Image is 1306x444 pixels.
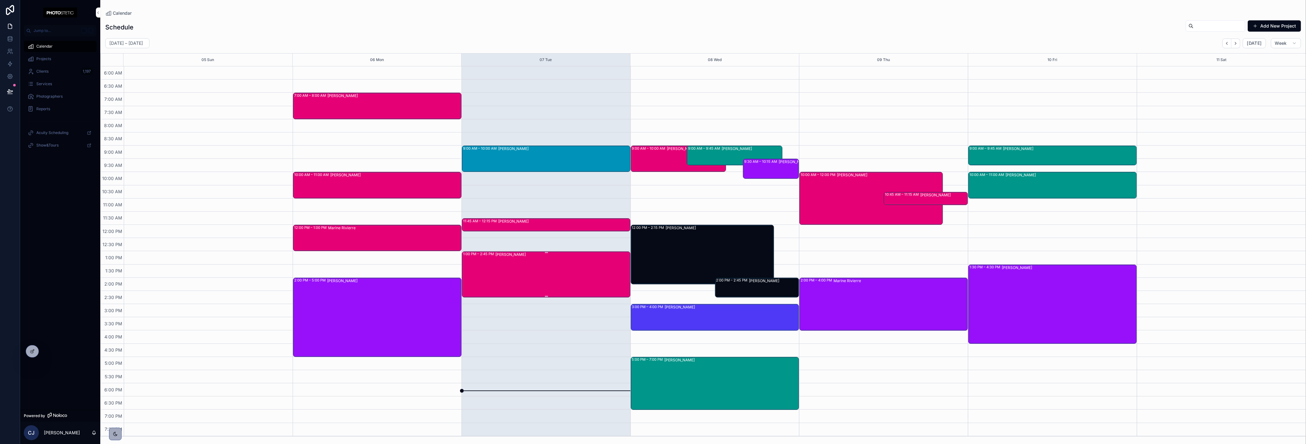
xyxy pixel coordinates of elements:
div: [PERSON_NAME] [665,305,695,310]
span: 11:00 AM [102,202,124,207]
p: [PERSON_NAME] [44,430,80,436]
div: 09 Thu [877,54,890,66]
div: [PERSON_NAME] [1006,173,1036,178]
span: Projects [36,56,51,61]
a: Show&Tours [24,140,97,151]
span: Powered by [24,413,45,418]
div: 9:00 AM – 10:00 AM[PERSON_NAME] [631,146,726,172]
span: 6:00 AM [102,70,124,75]
span: K [88,28,93,33]
span: 8:00 AM [102,123,124,128]
span: Calendar [113,10,132,16]
div: [PERSON_NAME] [330,173,361,178]
span: 3:00 PM [103,308,124,313]
div: 9:30 AM – 10:15 AM[PERSON_NAME] [743,159,799,178]
span: 9:30 AM [102,163,124,168]
a: Reports [24,103,97,115]
div: 12:00 PM – 1:00 PM [294,225,328,230]
span: Calendar [36,44,53,49]
button: Week [1271,38,1301,48]
div: [PERSON_NAME] [722,146,752,151]
div: 3:00 PM – 4:00 PM [632,304,665,309]
span: 6:00 PM [103,387,124,392]
div: 10:00 AM – 12:00 PM[PERSON_NAME] [800,172,942,225]
div: 3:00 PM – 4:00 PM[PERSON_NAME] [631,304,799,330]
span: 10:00 AM [101,176,124,181]
div: 10:45 AM – 11:15 AM [885,192,920,197]
button: 06 Mon [370,54,384,66]
span: 12:30 PM [101,242,124,247]
div: [PERSON_NAME] [666,225,696,230]
span: CJ [28,429,35,436]
div: 2:00 PM – 2:45 PM [716,278,749,283]
div: 9:00 AM – 9:45 AM[PERSON_NAME] [969,146,1136,165]
div: 9:00 AM – 10:00 AM [632,146,667,151]
span: Reports [36,106,50,111]
span: 9:00 AM [102,149,124,155]
div: [PERSON_NAME] [667,146,697,151]
div: 1:00 PM – 2:45 PM[PERSON_NAME] [462,252,630,297]
div: 10:00 AM – 11:00 AM [969,172,1006,177]
span: 12:00 PM [101,229,124,234]
span: Show&Tours [36,143,59,148]
a: Clients1,197 [24,66,97,77]
span: Photographers [36,94,63,99]
div: [PERSON_NAME] [920,193,951,198]
div: Marine Rivierre [833,278,861,283]
span: 1:00 PM [104,255,124,260]
button: [DATE] [1243,38,1266,48]
div: 11:45 AM – 12:15 PM [463,219,498,224]
div: 7:00 AM – 8:00 AM[PERSON_NAME] [293,93,461,119]
a: Powered by [20,410,100,421]
div: 2:00 PM – 4:00 PMMarine Rivierre [800,278,968,330]
div: [PERSON_NAME] [498,219,529,224]
span: Clients [36,69,49,74]
div: 9:00 AM – 9:45 AM [969,146,1003,151]
div: 9:00 AM – 10:00 AM [463,146,498,151]
div: 9:00 AM – 9:45 AM [688,146,722,151]
span: 2:00 PM [103,281,124,287]
a: Acuity Scheduling [24,127,97,138]
h1: Schedule [105,23,133,32]
span: 4:30 PM [103,347,124,353]
a: Calendar [24,41,97,52]
button: Add New Project [1248,20,1301,32]
a: Calendar [105,10,132,16]
button: 07 Tue [540,54,552,66]
div: 2:00 PM – 5:00 PM[PERSON_NAME] [293,278,461,357]
span: Services [36,81,52,86]
a: Projects [24,53,97,65]
button: Jump to...K [24,25,97,36]
div: [PERSON_NAME] [327,278,358,283]
span: 5:30 PM [103,374,124,379]
span: Acuity Scheduling [36,130,68,135]
span: 7:30 AM [103,110,124,115]
a: Services [24,78,97,90]
span: 11:30 AM [102,215,124,220]
img: App logo [43,8,77,18]
div: [PERSON_NAME] [749,278,780,283]
div: [PERSON_NAME] [498,146,529,151]
div: 1:30 PM – 4:30 PM [969,265,1002,270]
span: 2:30 PM [103,295,124,300]
button: 05 Sun [202,54,214,66]
div: [PERSON_NAME] [327,93,358,98]
span: Week [1275,40,1287,46]
div: 11:45 AM – 12:15 PM[PERSON_NAME] [462,219,630,231]
div: 10:45 AM – 11:15 AM[PERSON_NAME] [884,192,968,205]
div: 1:00 PM – 2:45 PM [463,251,495,256]
span: 7:00 PM [103,413,124,419]
div: 10:00 AM – 11:00 AM[PERSON_NAME] [969,172,1136,198]
div: 08 Wed [708,54,722,66]
button: Next [1231,39,1240,48]
span: Jump to... [34,28,78,33]
span: 10:30 AM [101,189,124,194]
div: [PERSON_NAME] [1003,146,1033,151]
button: 10 Fri [1047,54,1057,66]
div: 7:00 AM – 8:00 AM [294,93,327,98]
h2: [DATE] – [DATE] [109,40,143,46]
